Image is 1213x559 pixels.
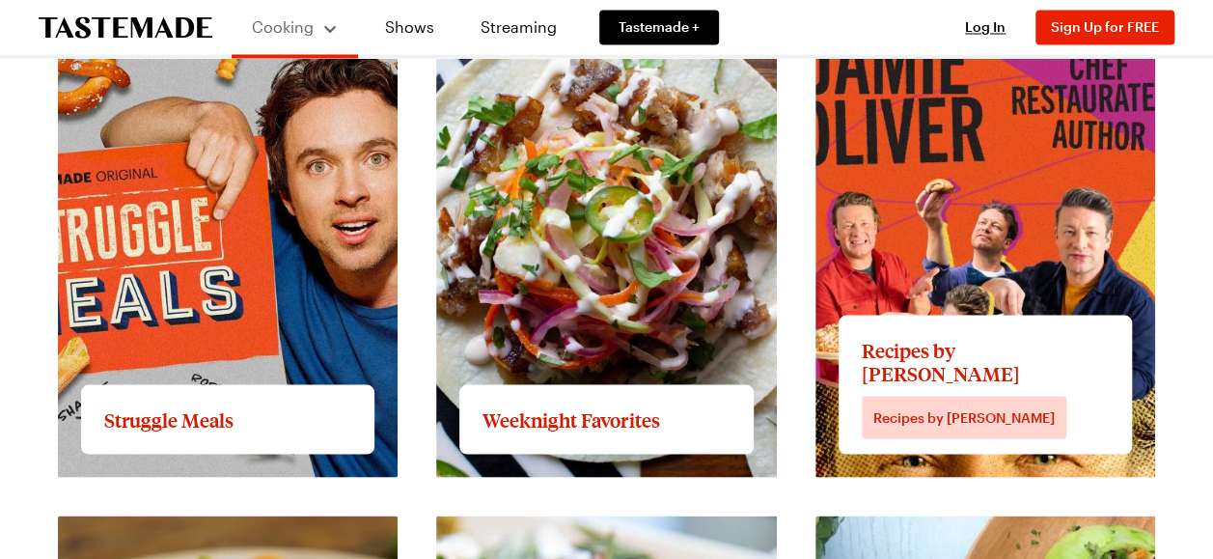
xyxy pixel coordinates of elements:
[58,517,290,536] a: View full content for Pasta Picks
[39,16,212,39] a: To Tastemade Home Page
[815,517,1061,536] a: View full content for Clean Eating
[251,8,339,46] button: Cooking
[1051,18,1159,35] span: Sign Up for FREE
[619,17,700,37] span: Tastemade +
[436,517,760,536] a: View full content for Veggie-Forward Flavors
[1035,10,1174,44] button: Sign Up for FREE
[599,10,719,44] a: Tastemade +
[252,17,314,36] span: Cooking
[965,18,1006,35] span: Log In
[947,17,1024,37] button: Log In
